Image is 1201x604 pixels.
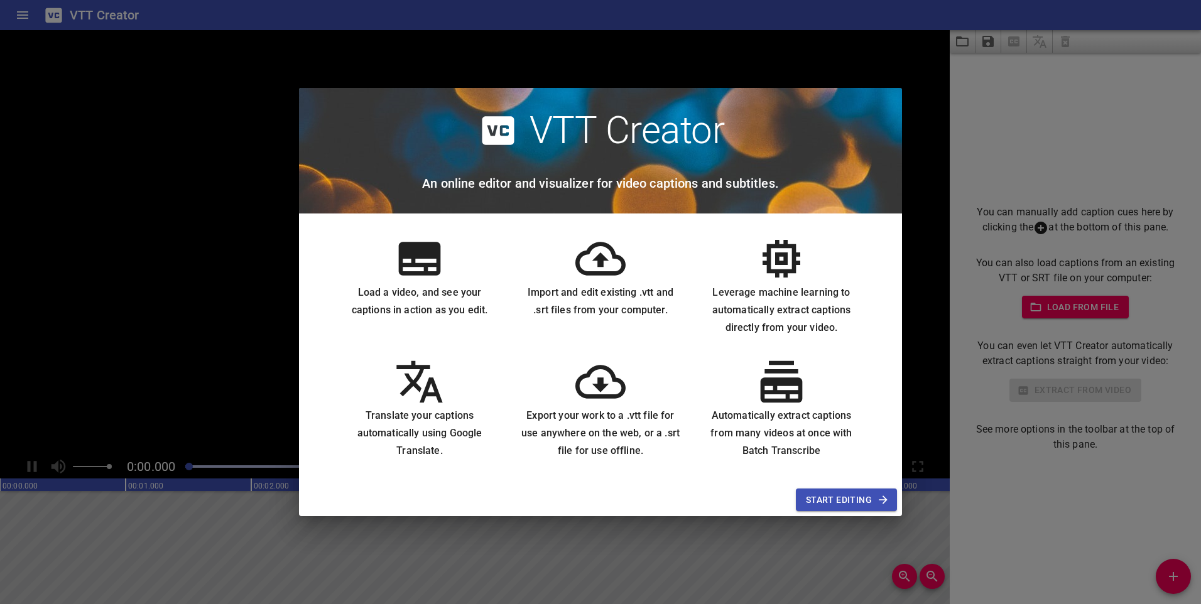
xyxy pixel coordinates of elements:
h6: Translate your captions automatically using Google Translate. [339,407,500,460]
h2: VTT Creator [530,108,725,153]
h6: Load a video, and see your captions in action as you edit. [339,284,500,319]
h6: Leverage machine learning to automatically extract captions directly from your video. [701,284,862,337]
h6: An online editor and visualizer for video captions and subtitles. [422,173,779,193]
span: Start Editing [806,492,887,508]
h6: Automatically extract captions from many videos at once with Batch Transcribe [701,407,862,460]
button: Start Editing [796,488,897,512]
h6: Import and edit existing .vtt and .srt files from your computer. [520,284,681,319]
h6: Export your work to a .vtt file for use anywhere on the web, or a .srt file for use offline. [520,407,681,460]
